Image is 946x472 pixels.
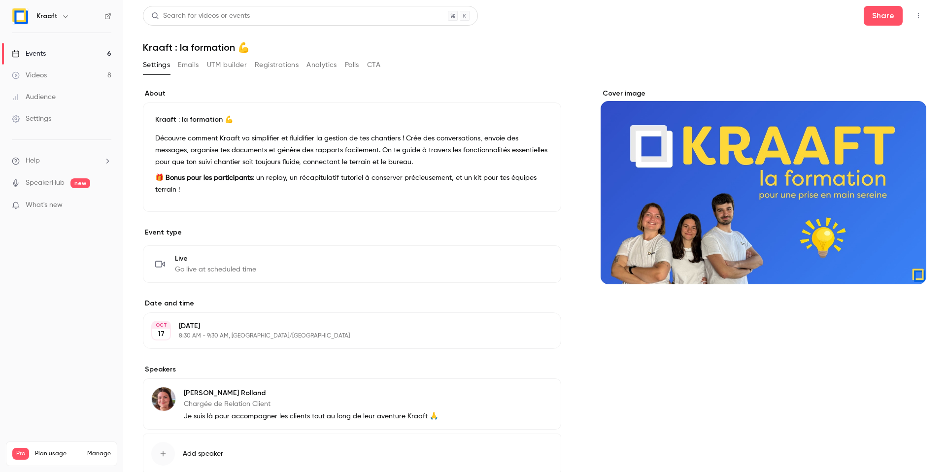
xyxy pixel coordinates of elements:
[12,92,56,102] div: Audience
[155,172,549,196] p: : un replay, un récapitulatif tutoriel à conserver précieusement, et un kit pour tes équipes terr...
[184,411,438,421] p: Je suis là pour accompagner les clients tout au long de leur aventure Kraaft 🙏
[306,57,337,73] button: Analytics
[151,11,250,21] div: Search for videos or events
[175,265,256,274] span: Go live at scheduled time
[158,329,165,339] p: 17
[87,450,111,458] a: Manage
[155,174,253,181] strong: 🎁 Bonus pour les participants
[143,228,561,237] p: Event type
[601,89,926,99] label: Cover image
[143,365,561,374] label: Speakers
[367,57,380,73] button: CTA
[100,201,111,210] iframe: Noticeable Trigger
[12,49,46,59] div: Events
[152,322,170,329] div: OCT
[345,57,359,73] button: Polls
[143,378,561,430] div: Lisa Rolland[PERSON_NAME] RollandChargée de Relation ClientJe suis là pour accompagner les client...
[255,57,299,73] button: Registrations
[26,178,65,188] a: SpeakerHub
[143,299,561,308] label: Date and time
[179,332,509,340] p: 8:30 AM - 9:30 AM, [GEOGRAPHIC_DATA]/[GEOGRAPHIC_DATA]
[155,133,549,168] p: Découvre comment Kraaft va simplifier et fluidifier la gestion de tes chantiers ! Crée des conver...
[12,114,51,124] div: Settings
[12,8,28,24] img: Kraaft
[184,388,438,398] p: [PERSON_NAME] Rolland
[152,387,175,411] img: Lisa Rolland
[12,448,29,460] span: Pro
[12,156,111,166] li: help-dropdown-opener
[143,41,926,53] h1: Kraaft : la formation 💪
[155,115,549,125] p: Kraaft : la formation 💪
[12,70,47,80] div: Videos
[143,57,170,73] button: Settings
[178,57,199,73] button: Emails
[35,450,81,458] span: Plan usage
[864,6,903,26] button: Share
[175,254,256,264] span: Live
[601,89,926,284] section: Cover image
[184,399,438,409] p: Chargée de Relation Client
[70,178,90,188] span: new
[207,57,247,73] button: UTM builder
[143,89,561,99] label: About
[183,449,223,459] span: Add speaker
[179,321,509,331] p: [DATE]
[26,156,40,166] span: Help
[36,11,58,21] h6: Kraaft
[26,200,63,210] span: What's new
